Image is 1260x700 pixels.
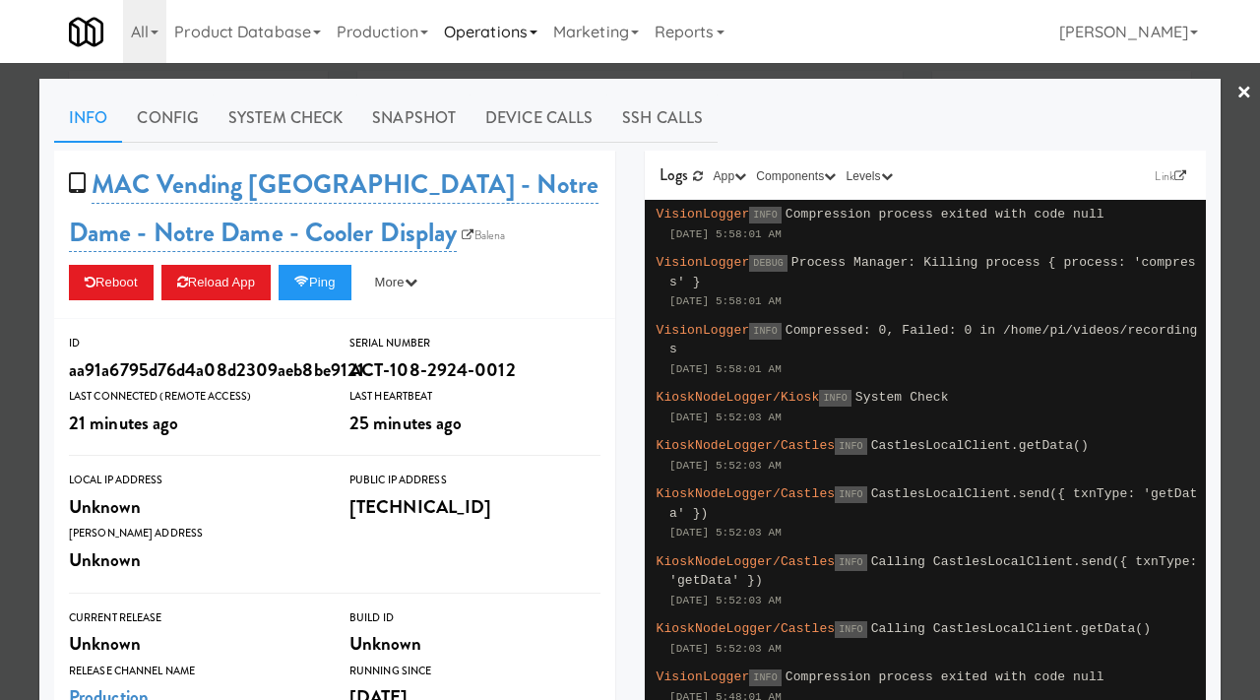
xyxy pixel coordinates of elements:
span: KioskNodeLogger/Castles [657,621,836,636]
div: Local IP Address [69,471,320,490]
span: VisionLogger [657,255,750,270]
span: [DATE] 5:58:01 AM [669,295,782,307]
button: Ping [279,265,351,300]
span: INFO [835,621,866,638]
div: Current Release [69,608,320,628]
span: Calling CastlesLocalClient.send({ txnType: 'getData' }) [669,554,1198,589]
span: 21 minutes ago [69,410,178,436]
span: KioskNodeLogger/Castles [657,554,836,569]
div: Public IP Address [349,471,600,490]
div: ACT-108-2924-0012 [349,353,600,387]
span: INFO [749,207,781,223]
span: [DATE] 5:52:03 AM [669,460,782,472]
a: SSH Calls [607,94,718,143]
span: VisionLogger [657,669,750,684]
div: [TECHNICAL_ID] [349,490,600,524]
div: [PERSON_NAME] Address [69,524,320,543]
span: [DATE] 5:52:03 AM [669,527,782,539]
span: DEBUG [749,255,787,272]
a: Info [54,94,122,143]
div: ID [69,334,320,353]
button: Components [751,166,841,186]
a: Balena [457,225,510,245]
span: INFO [819,390,850,407]
div: Unknown [69,543,320,577]
div: Serial Number [349,334,600,353]
span: CastlesLocalClient.send({ txnType: 'getData' }) [669,486,1198,521]
a: MAC Vending [GEOGRAPHIC_DATA] - Notre Dame - Notre Dame - Cooler Display [69,165,598,252]
span: [DATE] 5:58:01 AM [669,363,782,375]
button: Reload App [161,265,271,300]
span: INFO [749,323,781,340]
div: Last Heartbeat [349,387,600,407]
div: Running Since [349,662,600,681]
a: Link [1150,166,1191,186]
button: Levels [841,166,897,186]
img: Micromart [69,15,103,49]
span: VisionLogger [657,323,750,338]
span: [DATE] 5:52:03 AM [669,412,782,423]
span: Process Manager: Killing process { process: 'compress' } [669,255,1196,289]
span: [DATE] 5:52:03 AM [669,643,782,655]
div: Unknown [349,627,600,661]
span: INFO [835,554,866,571]
span: INFO [835,438,866,455]
span: [DATE] 5:52:03 AM [669,595,782,606]
span: Compression process exited with code null [786,669,1104,684]
span: INFO [749,669,781,686]
span: KioskNodeLogger/Kiosk [657,390,820,405]
span: System Check [855,390,949,405]
button: More [359,265,433,300]
div: Release Channel Name [69,662,320,681]
button: Reboot [69,265,154,300]
span: 25 minutes ago [349,410,462,436]
span: INFO [835,486,866,503]
button: App [709,166,752,186]
a: Config [122,94,214,143]
div: Unknown [69,490,320,524]
div: Build Id [349,608,600,628]
span: CastlesLocalClient.getData() [871,438,1089,453]
a: System Check [214,94,357,143]
a: × [1236,63,1252,124]
a: Device Calls [471,94,607,143]
a: Snapshot [357,94,471,143]
div: aa91a6795d76d4a08d2309aeb8be9121 [69,353,320,387]
span: Compressed: 0, Failed: 0 in /home/pi/videos/recordings [669,323,1198,357]
span: Compression process exited with code null [786,207,1104,222]
span: Logs [660,163,688,186]
div: Unknown [69,627,320,661]
span: KioskNodeLogger/Castles [657,438,836,453]
div: Last Connected (Remote Access) [69,387,320,407]
span: [DATE] 5:58:01 AM [669,228,782,240]
span: VisionLogger [657,207,750,222]
span: Calling CastlesLocalClient.getData() [871,621,1151,636]
span: KioskNodeLogger/Castles [657,486,836,501]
